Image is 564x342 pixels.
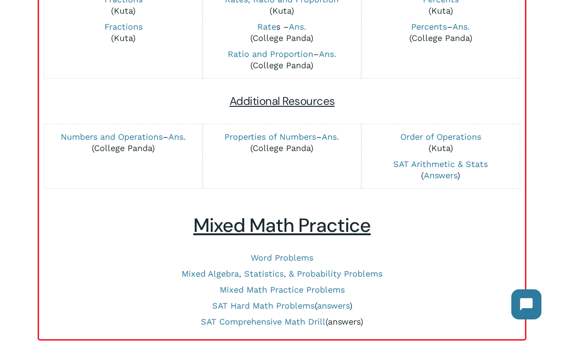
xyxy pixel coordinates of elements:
p: ( ) [48,300,516,311]
a: SAT Arithmetic & Stats [393,159,488,169]
a: Ans. [453,22,470,32]
p: (Kuta) [366,131,515,154]
u: Mixed Math Practice [193,213,371,238]
a: Ans. [319,49,336,59]
p: s – (College Panda) [208,21,356,44]
a: SAT Comprehensive Math Drill [201,317,326,326]
p: – (College Panda) [366,21,515,44]
a: SAT Hard Math Problems [212,301,315,310]
a: Ratio and Proportion [228,49,313,59]
p: ( ) [366,159,515,181]
a: Word Problems [251,253,313,262]
p: ( ) [48,316,516,327]
a: Mixed Math Practice Problems [220,285,345,294]
p: (Kuta) [49,21,197,44]
a: Properties of Numbers [224,132,316,142]
a: Ans. [168,132,186,142]
p: – (College Panda) [208,48,356,71]
a: Answers [424,170,457,180]
p: – (College Panda) [49,131,197,154]
a: answers [328,317,360,326]
a: Ans. [289,22,306,32]
a: Percents [411,22,447,32]
p: – (College Panda) [208,131,356,154]
a: Fractions [104,22,143,32]
iframe: Chatbot [502,280,551,329]
a: Numbers and Operations [61,132,163,142]
a: Ans. [322,132,339,142]
a: answers [317,301,350,310]
a: Mixed Algebra, Statistics, & Probability Problems [182,269,382,278]
a: Order of Operations [400,132,481,142]
a: Rate [257,22,276,32]
span: Additional Resources [230,94,335,108]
